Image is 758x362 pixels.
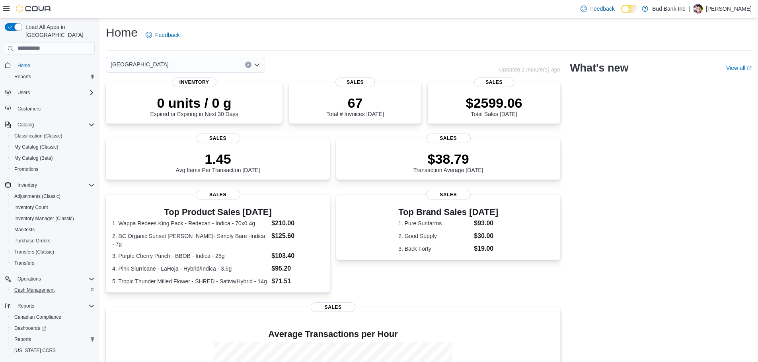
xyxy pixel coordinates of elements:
[14,104,44,114] a: Customers
[11,153,56,163] a: My Catalog (Beta)
[8,235,98,246] button: Purchase Orders
[413,151,483,173] div: Transaction Average [DATE]
[112,207,323,217] h3: Top Product Sales [DATE]
[11,165,95,174] span: Promotions
[8,224,98,235] button: Manifests
[172,77,216,87] span: Inventory
[14,166,39,172] span: Promotions
[14,193,60,199] span: Adjustments (Classic)
[8,191,98,202] button: Adjustments (Classic)
[18,89,30,96] span: Users
[2,119,98,130] button: Catalog
[18,122,34,128] span: Catalog
[11,323,95,333] span: Dashboards
[271,219,323,228] dd: $210.00
[621,5,638,13] input: Dark Mode
[8,141,98,153] button: My Catalog (Classic)
[11,285,95,295] span: Cash Management
[2,60,98,71] button: Home
[112,329,554,339] h4: Average Transactions per Hour
[22,23,95,39] span: Load All Apps in [GEOGRAPHIC_DATA]
[11,214,77,223] a: Inventory Manager (Classic)
[176,151,260,167] p: 1.45
[14,74,31,80] span: Reports
[16,5,52,13] img: Cova
[271,264,323,273] dd: $95.20
[326,95,384,117] div: Total # Invoices [DATE]
[11,153,95,163] span: My Catalog (Beta)
[11,346,59,355] a: [US_STATE] CCRS
[11,335,34,344] a: Reports
[11,258,37,268] a: Transfers
[106,25,138,41] h1: Home
[499,66,560,73] p: Updated 1 minute(s) ago
[11,131,66,141] a: Classification (Classic)
[14,347,56,354] span: [US_STATE] CCRS
[18,182,37,188] span: Inventory
[398,219,471,227] dt: 1. Pure Sunfarms
[11,312,95,322] span: Canadian Compliance
[14,301,95,311] span: Reports
[693,4,703,14] div: Darren Lopes
[11,142,95,152] span: My Catalog (Classic)
[413,151,483,167] p: $38.79
[18,276,41,282] span: Operations
[14,301,37,311] button: Reports
[271,231,323,241] dd: $125.60
[8,153,98,164] button: My Catalog (Beta)
[112,232,268,248] dt: 2. BC Organic Sunset [PERSON_NAME]- Simply Bare -Indica - 7g
[8,164,98,175] button: Promotions
[11,72,34,81] a: Reports
[426,190,471,199] span: Sales
[14,88,33,97] button: Users
[14,155,53,161] span: My Catalog (Beta)
[8,285,98,296] button: Cash Management
[11,247,57,257] a: Transfers (Classic)
[2,87,98,98] button: Users
[652,4,685,14] p: Bud Bank Inc
[14,120,37,130] button: Catalog
[14,180,95,190] span: Inventory
[11,131,95,141] span: Classification (Classic)
[474,231,498,241] dd: $30.00
[271,277,323,286] dd: $71.51
[14,133,62,139] span: Classification (Classic)
[112,252,268,260] dt: 3. Purple Cherry Punch - BBOB - Indica - 28g
[14,226,35,233] span: Manifests
[8,257,98,269] button: Transfers
[8,246,98,257] button: Transfers (Classic)
[196,134,240,143] span: Sales
[14,238,51,244] span: Purchase Orders
[398,207,498,217] h3: Top Brand Sales [DATE]
[570,62,628,74] h2: What's new
[11,312,64,322] a: Canadian Compliance
[111,60,169,69] span: [GEOGRAPHIC_DATA]
[14,104,95,114] span: Customers
[8,71,98,82] button: Reports
[11,203,95,212] span: Inventory Count
[14,325,46,331] span: Dashboards
[14,215,74,222] span: Inventory Manager (Classic)
[176,151,260,173] div: Avg Items Per Transaction [DATE]
[14,274,44,284] button: Operations
[11,225,38,234] a: Manifests
[11,236,54,246] a: Purchase Orders
[14,204,48,211] span: Inventory Count
[398,245,471,253] dt: 3. Back Forty
[14,180,40,190] button: Inventory
[245,62,251,68] button: Clear input
[326,95,384,111] p: 67
[14,88,95,97] span: Users
[14,260,34,266] span: Transfers
[14,120,95,130] span: Catalog
[11,225,95,234] span: Manifests
[271,251,323,261] dd: $103.40
[474,219,498,228] dd: $93.00
[11,192,95,201] span: Adjustments (Classic)
[8,202,98,213] button: Inventory Count
[11,335,95,344] span: Reports
[2,300,98,312] button: Reports
[11,323,49,333] a: Dashboards
[142,27,183,43] a: Feedback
